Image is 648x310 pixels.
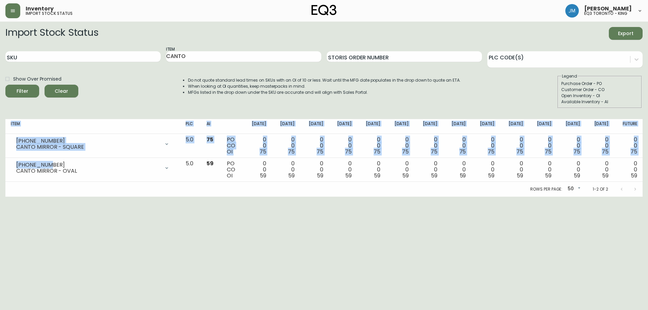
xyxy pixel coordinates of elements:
[619,137,637,155] div: 0 0
[288,148,295,156] span: 75
[357,119,386,134] th: [DATE]
[260,148,266,156] span: 75
[50,87,73,95] span: Clear
[609,27,643,40] button: Export
[534,137,552,155] div: 0 0
[619,161,637,179] div: 0 0
[402,148,409,156] span: 75
[431,148,437,156] span: 75
[317,148,323,156] span: 75
[386,119,414,134] th: [DATE]
[500,119,529,134] th: [DATE]
[602,148,609,156] span: 75
[477,137,494,155] div: 0 0
[207,160,214,167] span: 59
[312,5,336,16] img: logo
[402,172,409,179] span: 59
[591,161,609,179] div: 0 0
[565,184,582,195] div: 50
[586,119,614,134] th: [DATE]
[180,158,201,182] td: 5.0
[305,137,323,155] div: 0 0
[5,85,39,97] button: Filter
[188,77,461,83] li: Do not quote standard lead times on SKUs with an OI of 10 or less. Wait until the MFG date popula...
[5,119,180,134] th: Item
[243,119,272,134] th: [DATE]
[16,138,160,144] div: [PHONE_NUMBER]
[248,161,266,179] div: 0 0
[420,137,437,155] div: 0 0
[5,27,98,40] h2: Import Stock Status
[584,6,632,11] span: [PERSON_NAME]
[334,137,352,155] div: 0 0
[534,161,552,179] div: 0 0
[227,148,233,156] span: OI
[477,161,494,179] div: 0 0
[362,137,380,155] div: 0 0
[305,161,323,179] div: 0 0
[488,172,494,179] span: 59
[345,148,352,156] span: 75
[260,172,266,179] span: 59
[345,172,352,179] span: 59
[180,134,201,158] td: 5.0
[362,161,380,179] div: 0 0
[574,172,580,179] span: 59
[26,11,73,16] h5: import stock status
[459,148,466,156] span: 75
[277,137,295,155] div: 0 0
[573,148,580,156] span: 75
[591,137,609,155] div: 0 0
[17,87,28,95] div: Filter
[334,161,352,179] div: 0 0
[26,6,54,11] span: Inventory
[13,76,61,83] span: Show Over Promised
[227,161,238,179] div: PO CO
[11,137,175,151] div: [PHONE_NUMBER]CANTO MIRROR - SQUARE
[602,172,609,179] span: 59
[16,144,160,150] div: CANTO MIRROR - SQUARE
[207,136,213,143] span: 75
[614,29,637,38] span: Export
[16,168,160,174] div: CANTO MIRROR - OVAL
[584,11,627,16] h5: eq3 toronto - king
[505,137,523,155] div: 0 0
[300,119,329,134] th: [DATE]
[16,162,160,168] div: [PHONE_NUMBER]
[374,172,380,179] span: 59
[414,119,443,134] th: [DATE]
[420,161,437,179] div: 0 0
[227,172,233,179] span: OI
[248,137,266,155] div: 0 0
[45,85,78,97] button: Clear
[431,172,437,179] span: 59
[505,161,523,179] div: 0 0
[272,119,300,134] th: [DATE]
[565,4,579,18] img: b88646003a19a9f750de19192e969c24
[561,87,638,93] div: Customer Order - CO
[561,81,638,87] div: Purchase Order - PO
[488,148,494,156] span: 75
[188,89,461,95] li: MFGs listed in the drop down under the SKU are accurate and will align with Sales Portal.
[448,161,466,179] div: 0 0
[277,161,295,179] div: 0 0
[516,148,523,156] span: 75
[561,73,578,79] legend: Legend
[557,119,586,134] th: [DATE]
[448,137,466,155] div: 0 0
[374,148,380,156] span: 75
[631,172,637,179] span: 59
[227,137,238,155] div: PO CO
[630,148,637,156] span: 75
[11,161,175,175] div: [PHONE_NUMBER]CANTO MIRROR - OVAL
[443,119,471,134] th: [DATE]
[317,172,323,179] span: 59
[561,99,638,105] div: Available Inventory - AI
[593,186,608,192] p: 1-2 of 2
[517,172,523,179] span: 59
[614,119,643,134] th: Future
[562,137,580,155] div: 0 0
[180,119,201,134] th: PLC
[460,172,466,179] span: 59
[329,119,357,134] th: [DATE]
